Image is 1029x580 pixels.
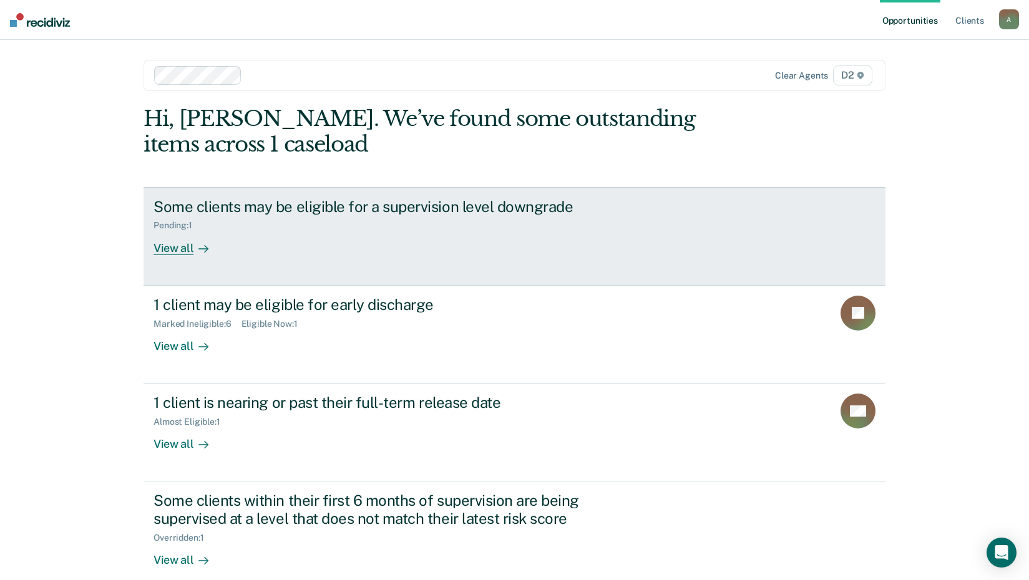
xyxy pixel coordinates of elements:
[154,329,223,353] div: View all
[999,9,1019,29] button: A
[154,198,592,216] div: Some clients may be eligible for a supervision level downgrade
[144,384,885,481] a: 1 client is nearing or past their full-term release dateAlmost Eligible:1View all
[154,220,202,231] div: Pending : 1
[154,491,592,528] div: Some clients within their first 6 months of supervision are being supervised at a level that does...
[154,417,230,427] div: Almost Eligible : 1
[154,394,592,412] div: 1 client is nearing or past their full-term release date
[775,70,828,81] div: Clear agents
[154,296,592,314] div: 1 client may be eligible for early discharge
[144,187,885,286] a: Some clients may be eligible for a supervision level downgradePending:1View all
[987,538,1017,568] div: Open Intercom Messenger
[154,231,223,255] div: View all
[154,319,241,329] div: Marked Ineligible : 6
[833,65,872,85] span: D2
[10,13,70,27] img: Recidiviz
[144,106,737,157] div: Hi, [PERSON_NAME]. We’ve found some outstanding items across 1 caseload
[241,319,308,329] div: Eligible Now : 1
[154,533,213,543] div: Overridden : 1
[154,427,223,452] div: View all
[144,286,885,384] a: 1 client may be eligible for early dischargeMarked Ineligible:6Eligible Now:1View all
[154,543,223,568] div: View all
